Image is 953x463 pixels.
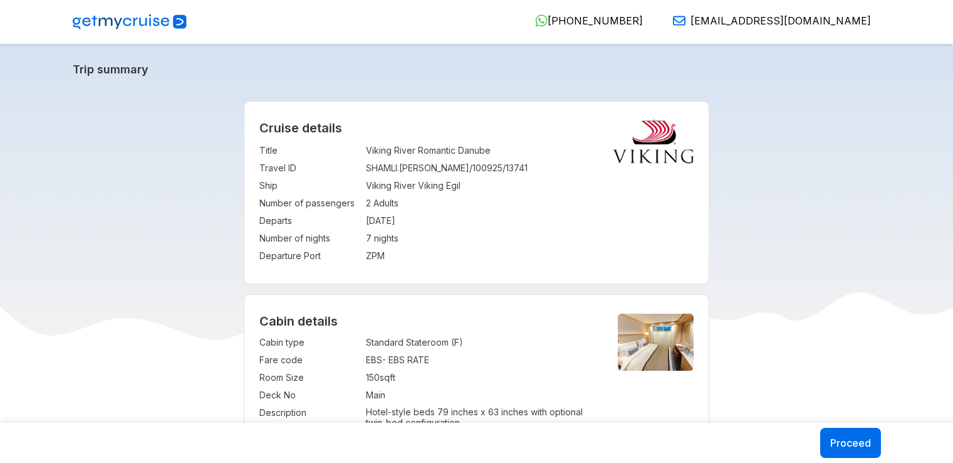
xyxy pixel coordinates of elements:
td: : [360,159,366,177]
td: Number of nights [259,230,360,247]
td: SHAMLI.[PERSON_NAME]/100925/13741 [366,159,694,177]
button: Proceed [820,428,881,458]
td: : [360,334,366,351]
td: Departure Port [259,247,360,265]
td: 2 Adults [366,194,694,212]
td: Cabin type [259,334,360,351]
td: : [360,351,366,369]
td: 150 sqft [366,369,596,386]
td: : [360,142,366,159]
h2: Cruise details [259,120,694,136]
td: : [360,212,366,230]
td: Fare code [259,351,360,369]
td: ZPM [366,247,694,265]
td: : [360,230,366,247]
td: Deck No [259,386,360,404]
td: : [360,194,366,212]
td: Ship [259,177,360,194]
span: [EMAIL_ADDRESS][DOMAIN_NAME] [690,14,871,27]
a: Trip summary [73,63,881,76]
img: WhatsApp [535,14,548,27]
td: : [360,369,366,386]
td: [DATE] [366,212,694,230]
h4: Cabin details [259,314,694,329]
td: : [360,404,366,430]
td: Room Size [259,369,360,386]
td: 7 nights [366,230,694,247]
span: [PHONE_NUMBER] [548,14,643,27]
td: Number of passengers [259,194,360,212]
a: [PHONE_NUMBER] [525,14,643,27]
td: : [360,247,366,265]
p: Hotel-style beds 79 inches x 63 inches with optional twin-bed configuration. [366,407,596,428]
img: Email [673,14,685,27]
td: : [360,177,366,194]
td: Main [366,386,596,404]
td: Departs [259,212,360,230]
td: Title [259,142,360,159]
td: Viking River Viking Egil [366,177,694,194]
td: Standard Stateroom (F) [366,334,596,351]
div: EBS - EBS RATE [366,354,596,366]
td: : [360,386,366,404]
td: Travel ID [259,159,360,177]
a: [EMAIL_ADDRESS][DOMAIN_NAME] [663,14,871,27]
td: Description [259,404,360,430]
td: Viking River Romantic Danube [366,142,694,159]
